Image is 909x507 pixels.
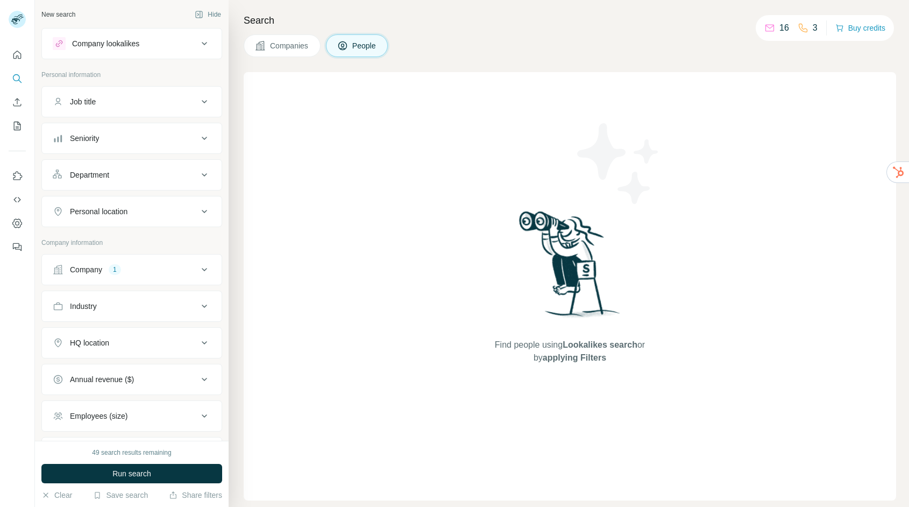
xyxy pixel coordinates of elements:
[9,45,26,65] button: Quick start
[70,337,109,348] div: HQ location
[42,330,222,356] button: HQ location
[484,339,656,364] span: Find people using or by
[70,133,99,144] div: Seniority
[352,40,377,51] span: People
[42,257,222,283] button: Company1
[41,464,222,483] button: Run search
[9,190,26,209] button: Use Surfe API
[109,265,121,274] div: 1
[70,96,96,107] div: Job title
[563,340,637,349] span: Lookalikes search
[9,166,26,186] button: Use Surfe on LinkedIn
[835,20,885,36] button: Buy credits
[70,206,127,217] div: Personal location
[570,115,667,212] img: Surfe Illustration - Stars
[42,440,222,466] button: Technologies
[42,89,222,115] button: Job title
[42,162,222,188] button: Department
[70,301,97,312] div: Industry
[41,10,75,19] div: New search
[813,22,818,34] p: 3
[42,403,222,429] button: Employees (size)
[9,214,26,233] button: Dashboard
[779,22,789,34] p: 16
[244,13,896,28] h4: Search
[93,490,148,501] button: Save search
[70,411,127,421] div: Employees (size)
[41,70,222,80] p: Personal information
[41,238,222,248] p: Company information
[42,125,222,151] button: Seniority
[9,237,26,257] button: Feedback
[169,490,222,501] button: Share filters
[42,31,222,57] button: Company lookalikes
[70,170,109,180] div: Department
[543,353,606,362] span: applying Filters
[92,448,171,457] div: 49 search results remaining
[72,38,139,49] div: Company lookalikes
[9,93,26,112] button: Enrich CSV
[70,264,102,275] div: Company
[42,199,222,224] button: Personal location
[41,490,72,501] button: Clear
[514,208,626,328] img: Surfe Illustration - Woman searching with binoculars
[9,69,26,88] button: Search
[112,468,151,479] span: Run search
[42,293,222,319] button: Industry
[42,367,222,392] button: Annual revenue ($)
[70,374,134,385] div: Annual revenue ($)
[270,40,309,51] span: Companies
[187,6,229,23] button: Hide
[9,116,26,136] button: My lists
